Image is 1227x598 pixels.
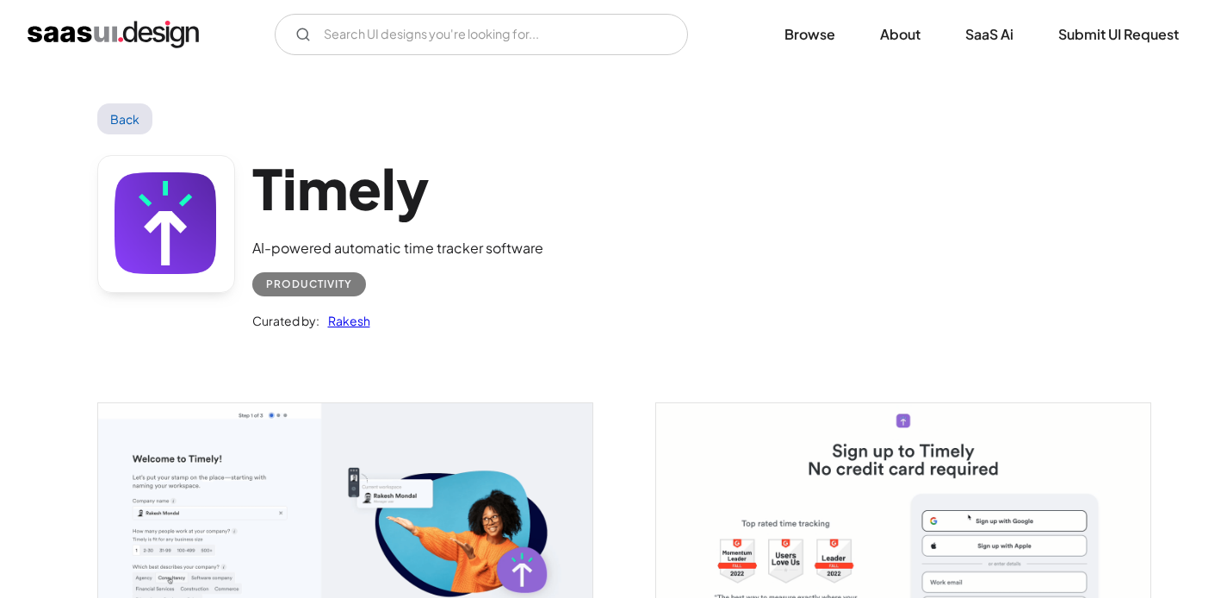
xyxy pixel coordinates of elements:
[1038,16,1199,53] a: Submit UI Request
[275,14,688,55] input: Search UI designs you're looking for...
[252,310,319,331] div: Curated by:
[252,155,543,221] h1: Timely
[859,16,941,53] a: About
[97,103,153,134] a: Back
[252,238,543,259] div: AI-powered automatic time tracker software
[945,16,1034,53] a: SaaS Ai
[764,16,856,53] a: Browse
[319,310,370,331] a: Rakesh
[28,21,199,48] a: home
[275,14,688,55] form: Email Form
[266,274,352,295] div: Productivity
